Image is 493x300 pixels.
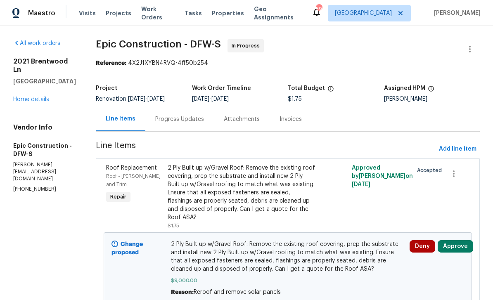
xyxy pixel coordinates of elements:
div: 4X2J1XYBN4RVQ-4ff50b254 [96,59,480,67]
span: Visits [79,9,96,17]
span: Line Items [96,142,436,157]
span: Accepted [417,166,445,175]
h5: Project [96,85,117,91]
span: [PERSON_NAME] [431,9,481,17]
h5: Total Budget [288,85,325,91]
span: [DATE] [211,96,229,102]
span: Properties [212,9,244,17]
div: 59 [316,5,322,13]
span: Maestro [28,9,55,17]
span: Geo Assignments [254,5,302,21]
h5: Work Order Timeline [192,85,251,91]
div: Invoices [280,115,302,123]
button: Deny [410,240,435,253]
button: Add line item [436,142,480,157]
span: In Progress [232,42,263,50]
span: Repair [107,193,130,201]
h5: Assigned HPM [384,85,425,91]
span: Work Orders [141,5,175,21]
button: Approve [438,240,473,253]
span: [DATE] [147,96,165,102]
span: Roof Replacement [106,165,157,171]
div: Attachments [224,115,260,123]
span: The total cost of line items that have been proposed by Opendoor. This sum includes line items th... [327,85,334,96]
h5: Epic Construction - DFW-S [13,142,76,158]
b: Change proposed [111,241,143,255]
span: - [128,96,165,102]
div: [PERSON_NAME] [384,96,480,102]
span: Add line item [439,144,476,154]
span: [DATE] [352,182,370,187]
span: 2 Ply Built up w/Gravel Roof: Remove the existing roof covering, prep the substrate and install n... [171,240,404,273]
span: Tasks [185,10,202,16]
span: $1.75 [288,96,302,102]
span: [GEOGRAPHIC_DATA] [335,9,392,17]
span: $1.75 [168,223,179,228]
span: Approved by [PERSON_NAME] on [352,165,413,187]
div: Progress Updates [155,115,204,123]
span: [DATE] [128,96,145,102]
b: Reference: [96,60,126,66]
span: The hpm assigned to this work order. [428,85,434,96]
span: - [192,96,229,102]
p: [PHONE_NUMBER] [13,186,76,193]
span: [DATE] [192,96,209,102]
h2: 2021 Brentwood Ln [13,57,76,74]
span: $9,000.00 [171,276,404,285]
span: Reroof and remove solar panels [194,289,281,295]
div: Line Items [106,115,135,123]
a: Home details [13,97,49,102]
div: 2 Ply Built up w/Gravel Roof: Remove the existing roof covering, prep the substrate and install n... [168,164,316,222]
a: All work orders [13,40,60,46]
span: Reason: [171,289,194,295]
span: Roof - [PERSON_NAME] and Trim [106,174,161,187]
h4: Vendor Info [13,123,76,132]
p: [PERSON_NAME][EMAIL_ADDRESS][DOMAIN_NAME] [13,161,76,182]
h5: [GEOGRAPHIC_DATA] [13,77,76,85]
span: Projects [106,9,131,17]
span: Epic Construction - DFW-S [96,39,221,49]
span: Renovation [96,96,165,102]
